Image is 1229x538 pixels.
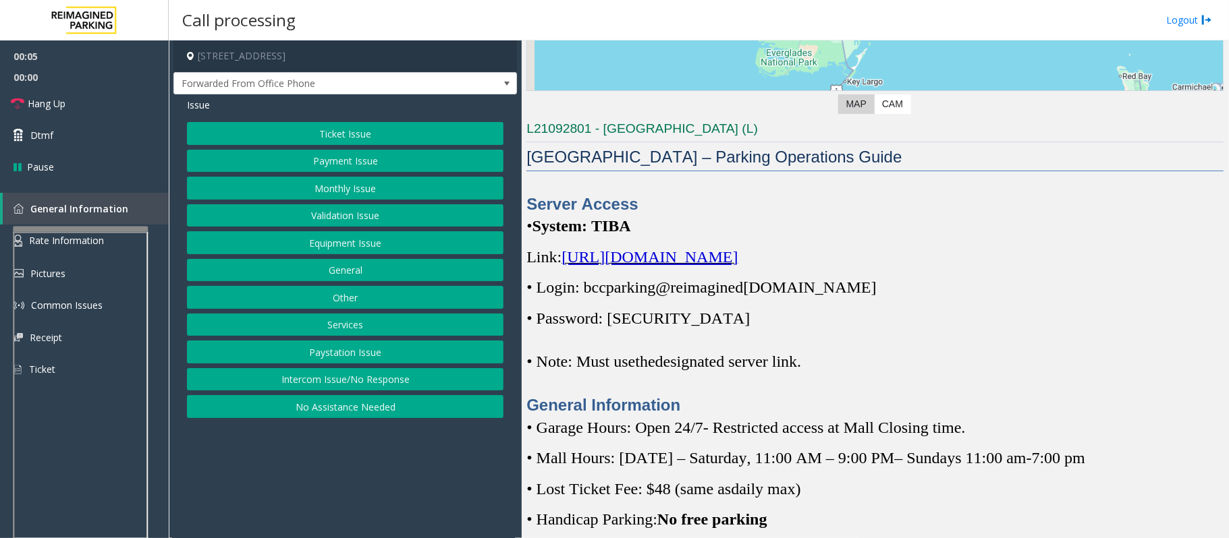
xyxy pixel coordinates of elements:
[1201,13,1212,27] img: logout
[30,128,53,142] span: Dtmf
[1166,13,1212,27] a: Logout
[635,353,655,370] span: the
[187,150,503,173] button: Payment Issue
[526,120,1224,142] h3: L21092801 - [GEOGRAPHIC_DATA] (L)
[703,419,966,436] span: - Restricted access at Mall Closing time.
[526,195,638,213] span: Server Access
[526,148,902,166] span: [GEOGRAPHIC_DATA] – Parking Operations Guide
[187,177,503,200] button: Monthly Issue
[699,449,747,467] span: aturday
[526,278,683,296] span: • Login: bccparking@re
[562,253,738,264] a: [URL][DOMAIN_NAME]
[187,395,503,418] button: No Assistance Needed
[187,98,210,112] span: Issue
[747,449,895,467] span: , 11:00 AM – 9:00 PM
[838,94,875,114] label: Map
[526,248,562,266] span: Link:
[173,40,517,72] h4: [STREET_ADDRESS]
[187,340,503,363] button: Paystation Issue
[731,480,800,498] span: daily max)
[526,217,532,235] span: •
[187,259,503,282] button: General
[30,202,128,215] span: General Information
[526,353,635,370] span: • Note: Must use
[27,160,54,174] span: Pause
[3,193,169,225] a: General Information
[174,73,448,94] span: Forwarded From Office Phone
[874,94,911,114] label: CAM
[187,204,503,227] button: Validation Issue
[526,396,680,414] span: General Information
[187,368,503,391] button: Intercom Issue/No Response
[562,248,738,266] span: [URL][DOMAIN_NAME]
[526,510,657,528] span: • Handicap Parking:
[526,449,698,467] span: • Mall Hours: [DATE] – S
[13,204,24,214] img: 'icon'
[743,278,876,296] span: [DOMAIN_NAME]
[187,313,503,336] button: Services
[526,419,703,436] span: • Garage Hours: Open 24/7
[175,3,302,36] h3: Call processing
[655,353,802,370] span: designated server link.
[187,122,503,145] button: Ticket Issue
[187,231,503,254] button: Equipment Issue
[657,510,767,528] span: No free parking
[526,480,731,498] span: • Lost Ticket Fee: $48 (same as
[683,278,743,296] span: imagined
[526,309,750,327] span: • Password: [SECURITY_DATA]
[187,286,503,309] button: Other
[894,449,1085,467] span: – Sundays 11:00 am-7:00 pm
[28,96,65,111] span: Hang Up
[532,217,631,235] span: System: TIBA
